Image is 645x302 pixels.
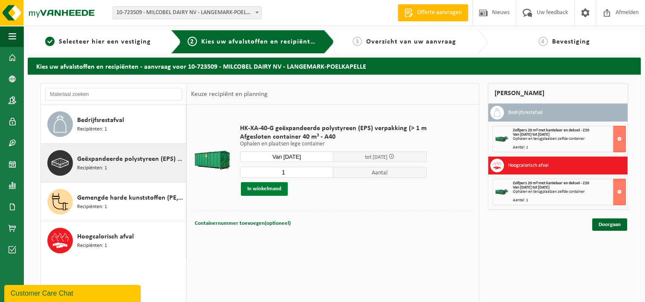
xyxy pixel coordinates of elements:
[398,4,468,21] a: Offerte aanvragen
[592,218,627,231] a: Doorgaan
[240,124,427,133] span: HK-XA-40-G geëxpandeerde polystyreen (EPS) verpakking (> 1 m
[508,159,549,172] h3: Hoogcalorisch afval
[513,198,626,203] div: Aantal: 1
[41,105,186,144] button: Bedrijfsrestafval Recipiënten: 1
[45,37,55,46] span: 1
[187,84,272,105] div: Keuze recipiënt en planning
[28,58,641,74] h2: Kies uw afvalstoffen en recipiënten - aanvraag voor 10-723509 - MILCOBEL DAIRY NV - LANGEMARK-POE...
[77,115,124,125] span: Bedrijfsrestafval
[77,154,184,164] span: Geëxpandeerde polystyreen (EPS) verpakking (> 1 m² per stuk), recycleerbaar
[240,141,427,147] p: Ophalen en plaatsen lege container
[41,221,186,260] button: Hoogcalorisch afval Recipiënten: 1
[188,37,197,46] span: 2
[241,182,288,196] button: In winkelmand
[513,190,626,194] div: Ophalen en terugplaatsen zelfde container
[415,9,464,17] span: Offerte aanvragen
[201,38,318,45] span: Kies uw afvalstoffen en recipiënten
[45,88,182,101] input: Materiaal zoeken
[333,167,427,178] span: Aantal
[77,193,184,203] span: Gemengde harde kunststoffen (PE, PP en PVC), recycleerbaar (industrieel)
[513,181,589,186] span: Zelfpers 20 m³ met kantelaar en deksel - Z20
[508,106,543,119] h3: Bedrijfsrestafval
[77,232,134,242] span: Hoogcalorisch afval
[77,242,107,250] span: Recipiënten: 1
[488,83,628,104] div: [PERSON_NAME]
[77,164,107,172] span: Recipiënten: 1
[194,218,292,229] button: Containernummer toevoegen(optioneel)
[538,37,548,46] span: 4
[552,38,590,45] span: Bevestiging
[41,144,186,183] button: Geëxpandeerde polystyreen (EPS) verpakking (> 1 m² per stuk), recycleerbaar Recipiënten: 1
[513,185,550,190] strong: Van [DATE] tot [DATE]
[513,137,626,141] div: Ophalen en terugplaatsen zelfde container
[113,7,261,19] span: 10-723509 - MILCOBEL DAIRY NV - LANGEMARK-POELKAPELLE
[240,133,427,141] span: Afgesloten container 40 m³ - A40
[32,37,164,47] a: 1Selecteer hier een vestiging
[513,132,550,137] strong: Van [DATE] tot [DATE]
[513,145,626,150] div: Aantal: 1
[4,283,142,302] iframe: chat widget
[77,203,107,211] span: Recipiënten: 1
[59,38,151,45] span: Selecteer hier een vestiging
[366,38,456,45] span: Overzicht van uw aanvraag
[41,183,186,221] button: Gemengde harde kunststoffen (PE, PP en PVC), recycleerbaar (industrieel) Recipiënten: 1
[195,221,291,226] span: Containernummer toevoegen(optioneel)
[353,37,362,46] span: 3
[365,154,388,160] span: tot [DATE]
[513,128,589,133] span: Zelfpers 20 m³ met kantelaar en deksel - Z20
[77,125,107,134] span: Recipiënten: 1
[240,151,333,162] input: Selecteer datum
[113,6,262,19] span: 10-723509 - MILCOBEL DAIRY NV - LANGEMARK-POELKAPELLE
